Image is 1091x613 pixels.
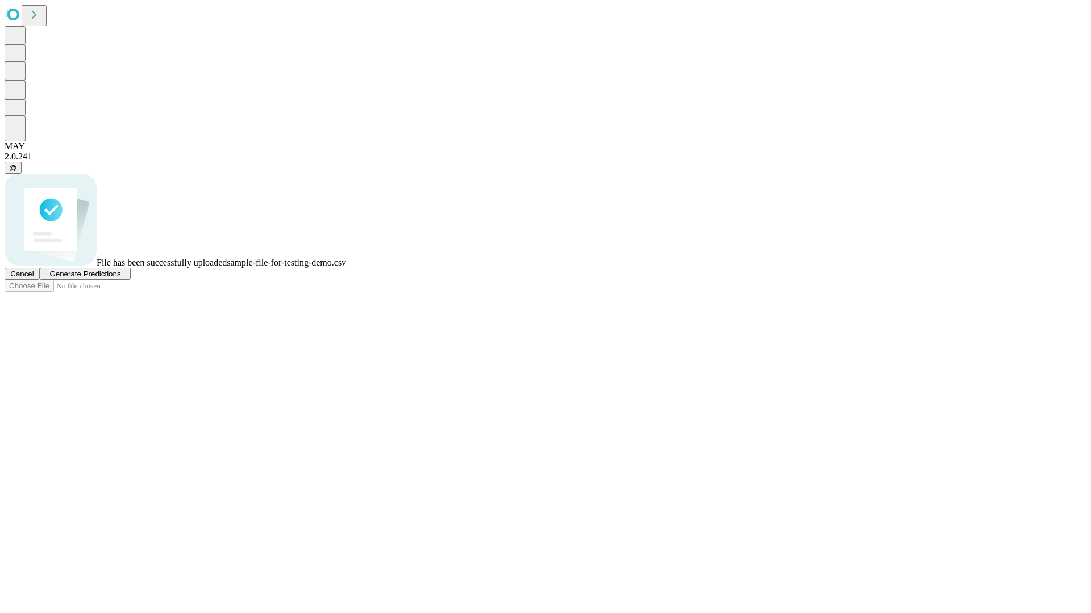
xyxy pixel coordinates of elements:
span: @ [9,163,17,172]
div: 2.0.241 [5,152,1086,162]
div: MAY [5,141,1086,152]
span: File has been successfully uploaded [97,258,227,267]
button: @ [5,162,22,174]
button: Generate Predictions [40,268,131,280]
button: Cancel [5,268,40,280]
span: Cancel [10,270,34,278]
span: sample-file-for-testing-demo.csv [227,258,346,267]
span: Generate Predictions [49,270,120,278]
